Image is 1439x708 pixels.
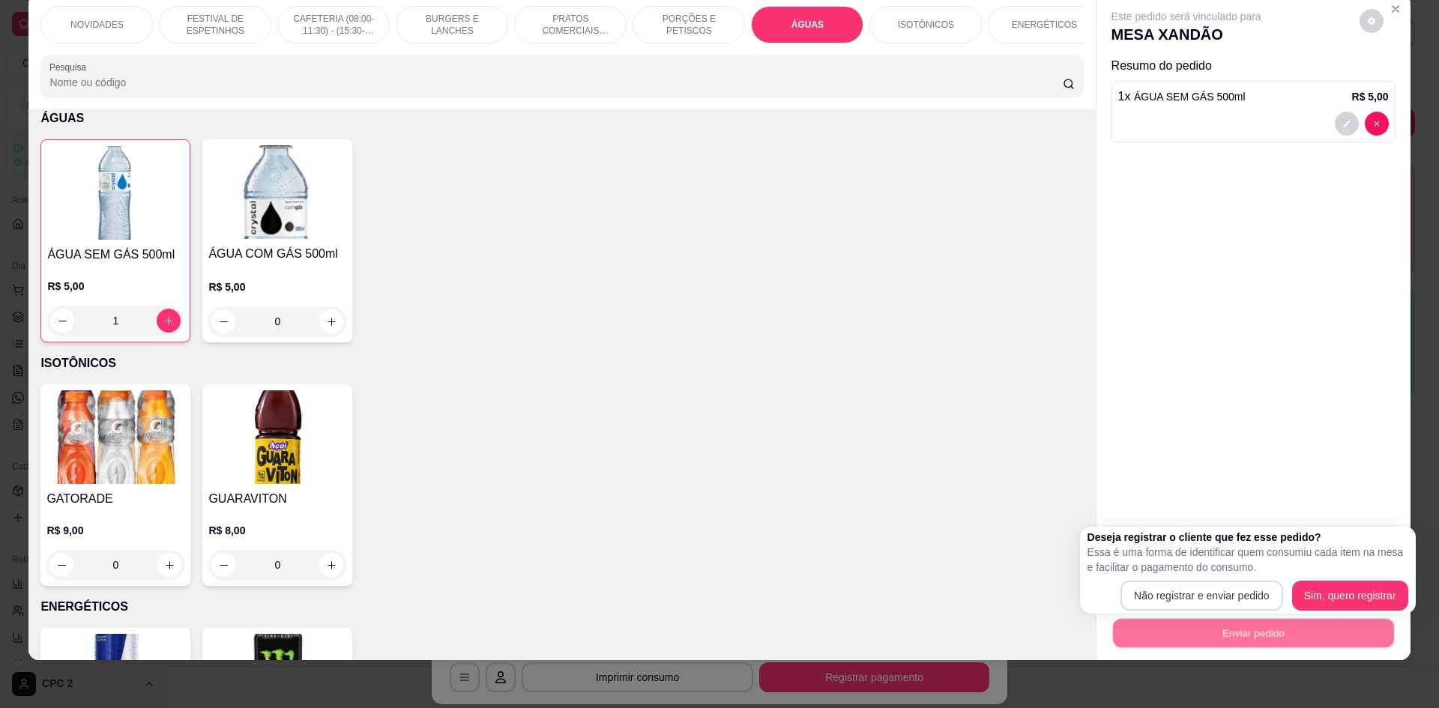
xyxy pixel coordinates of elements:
p: ENERGÉTICOS [1012,19,1077,31]
p: Essa é uma forma de identificar quem consumiu cada item na mesa e facilitar o pagamento do consumo. [1087,545,1408,575]
button: decrease-product-quantity [50,309,74,333]
p: Resumo do pedido [1111,57,1396,75]
p: R$ 5,00 [208,279,346,294]
img: product-image [47,146,184,240]
p: ÁGUAS [40,109,1083,127]
h2: Deseja registrar o cliente que fez esse pedido? [1087,530,1408,545]
p: NOVIDADES [70,19,124,31]
button: Não registrar e enviar pedido [1120,581,1283,611]
h4: ÁGUA COM GÁS 500ml [208,245,346,263]
img: product-image [208,390,346,484]
button: decrease-product-quantity [1365,112,1389,136]
button: Enviar pedido [1112,618,1393,647]
button: decrease-product-quantity [1335,112,1359,136]
button: increase-product-quantity [319,553,343,577]
p: Este pedido será vinculado para [1111,9,1261,24]
p: FESTIVAL DE ESPETINHOS [172,13,259,37]
h4: GATORADE [46,490,184,508]
h4: ÁGUA SEM GÁS 500ml [47,246,184,264]
p: R$ 8,00 [208,523,346,538]
span: ÁGUA SEM GÁS 500ml [1134,91,1246,103]
p: BURGERS E LANCHES [408,13,495,37]
p: ISOTÔNICOS [40,354,1083,372]
p: PRATOS COMERCIAIS (11:30-15:30) [527,13,614,37]
p: PORÇÕES E PETISCOS [645,13,732,37]
label: Pesquisa [49,61,91,73]
p: R$ 5,00 [47,279,184,294]
button: decrease-product-quantity [1360,9,1384,33]
button: decrease-product-quantity [211,309,235,333]
button: decrease-product-quantity [49,553,73,577]
p: MESA XANDÃO [1111,24,1261,45]
p: R$ 9,00 [46,523,184,538]
p: ENERGÉTICOS [40,598,1083,616]
img: product-image [46,390,184,484]
p: ÁGUAS [791,19,824,31]
button: increase-product-quantity [157,309,181,333]
button: increase-product-quantity [157,553,181,577]
input: Pesquisa [49,75,1062,90]
h4: GUARAVITON [208,490,346,508]
button: increase-product-quantity [319,309,343,333]
img: product-image [208,145,346,239]
p: CAFETERIA (08:00-11:30) - (15:30-18:00) [290,13,377,37]
p: R$ 5,00 [1352,89,1389,104]
p: 1 x [1118,88,1246,106]
button: decrease-product-quantity [211,553,235,577]
p: ISOTÔNICOS [898,19,954,31]
button: Sim, quero registrar [1292,581,1408,611]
